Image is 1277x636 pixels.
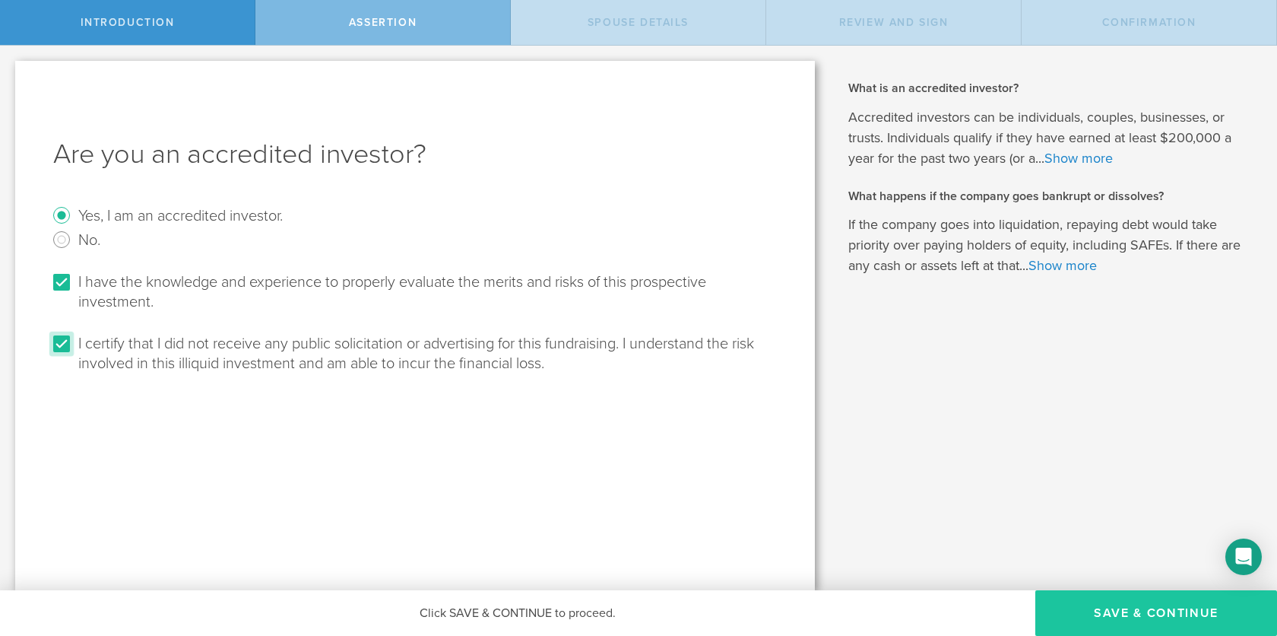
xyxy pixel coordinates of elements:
span: Spouse Details [588,16,689,29]
label: No. [78,228,100,250]
button: Save & Continue [1035,590,1277,636]
a: Show more [1044,150,1113,167]
label: Yes, I am an accredited investor. [78,204,283,226]
h2: What is an accredited investor? [848,80,1254,97]
p: If the company goes into liquidation, repaying debt would take priority over paying holders of eq... [848,215,1254,276]
span: Confirmation [1102,16,1196,29]
label: I certify that I did not receive any public solicitation or advertising for this fundraising. I u... [78,332,773,374]
div: Open Intercom Messenger [1225,539,1262,575]
span: Review and Sign [839,16,949,29]
radio: No. [53,227,777,252]
span: assertion [349,16,417,29]
h1: Are you an accredited investor? [53,136,777,173]
span: Introduction [81,16,175,29]
label: I have the knowledge and experience to properly evaluate the merits and risks of this prospective... [78,270,773,312]
p: Accredited investors can be individuals, couples, businesses, or trusts. Individuals qualify if t... [848,107,1254,169]
a: Show more [1028,257,1097,274]
h2: What happens if the company goes bankrupt or dissolves? [848,188,1254,205]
